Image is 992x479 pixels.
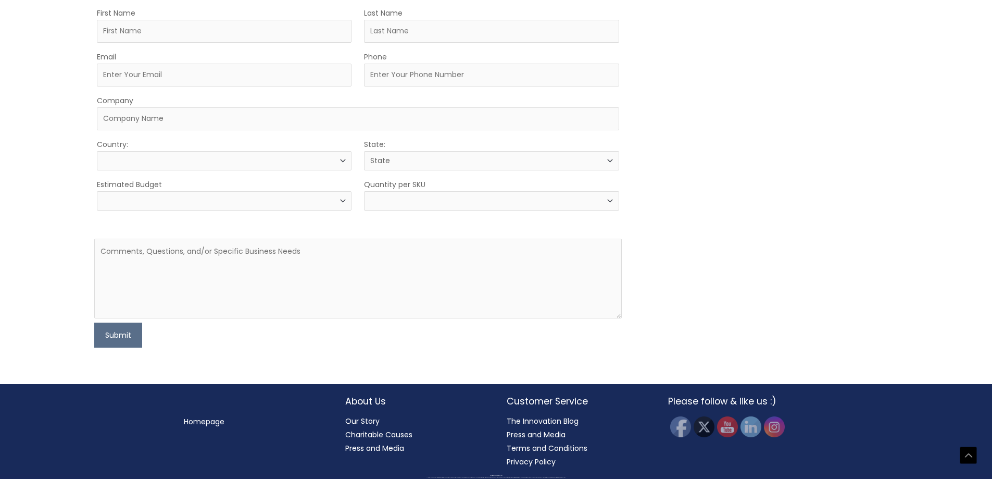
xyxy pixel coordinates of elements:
[345,416,380,426] a: Our Story
[507,429,566,440] a: Press and Media
[97,20,351,43] input: First Name
[345,414,486,455] nav: About Us
[345,395,486,408] h2: About Us
[364,138,385,151] label: State:
[364,50,387,64] label: Phone
[507,443,587,453] a: Terms and Conditions
[184,416,224,427] a: Homepage
[97,6,135,20] label: First Name
[345,443,404,453] a: Press and Media
[18,475,974,476] div: Copyright © 2025
[507,414,647,469] nav: Customer Service
[97,107,619,130] input: Company Name
[670,416,691,437] img: Facebook
[97,178,162,191] label: Estimated Budget
[364,20,619,43] input: Last Name
[97,64,351,87] input: Enter Your Email
[694,416,714,437] img: Twitter
[496,475,503,476] span: Cosmetic Solutions
[364,178,425,191] label: Quantity per SKU
[507,416,579,426] a: The Innovation Blog
[345,429,412,440] a: Charitable Causes
[94,323,142,348] button: Submit
[364,64,619,87] input: Enter Your Phone Number
[668,395,809,408] h2: Please follow & like us :)
[364,6,403,20] label: Last Name
[507,457,556,467] a: Privacy Policy
[97,94,133,107] label: Company
[184,415,324,428] nav: Menu
[507,395,647,408] h2: Customer Service
[18,477,974,478] div: All material on this Website, including design, text, images, logos and sounds, are owned by Cosm...
[97,138,128,151] label: Country:
[97,50,116,64] label: Email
